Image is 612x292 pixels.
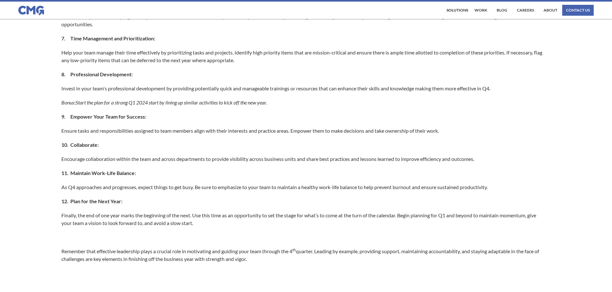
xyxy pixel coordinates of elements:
strong: 7. Time Management and Prioritization: [61,35,155,41]
div: contact us [566,8,590,12]
a: work [473,5,489,16]
sup: th [292,247,296,252]
p: As Q4 approaches and progresses, expect things to get busy. Be sure to emphasize to your team to ... [61,183,545,191]
p: Finally, the end of one year marks the beginning of the next. Use this time as an opportunity to ... [61,212,545,227]
em: Start the plan for a strong Q1 2024 start by lining up similar activities to kick off the new year. [75,99,267,105]
strong: 8. Professional Development: [61,71,133,77]
strong: 11. Maintain Work-Life Balance: [61,170,136,176]
p: Invest in your team's professional development by providing potentially quick and manageable trai... [61,85,545,92]
p: Encourage collaboration within the team and across departments to provide visibility across busin... [61,155,545,163]
div: Solutions [447,8,468,12]
p: ‍ [61,233,545,241]
strong: 9. Empower Your Team for Success: [61,113,146,120]
a: Careers [515,5,536,16]
img: CMG logo in blue. [18,6,44,15]
p: : [61,99,545,106]
p: Continuously monitor the progress of your team and the effectiveness of your action plan. If nece... [61,13,545,28]
p: Remember that effective leadership plays a crucial role in motivating and guiding your team throu... [61,247,545,263]
p: Ensure tasks and responsibilities assigned to team members align with their interests and practic... [61,127,545,135]
em: Bonus [61,99,74,105]
a: Blog [495,5,509,16]
a: About [542,5,559,16]
p: ‍ [61,283,545,291]
p: Help your team manage their time effectively by prioritizing tasks and projects. Identify high pr... [61,49,545,64]
strong: 12. Plan for the Next Year: [61,198,122,204]
strong: 10. Collaborate: [61,142,99,148]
